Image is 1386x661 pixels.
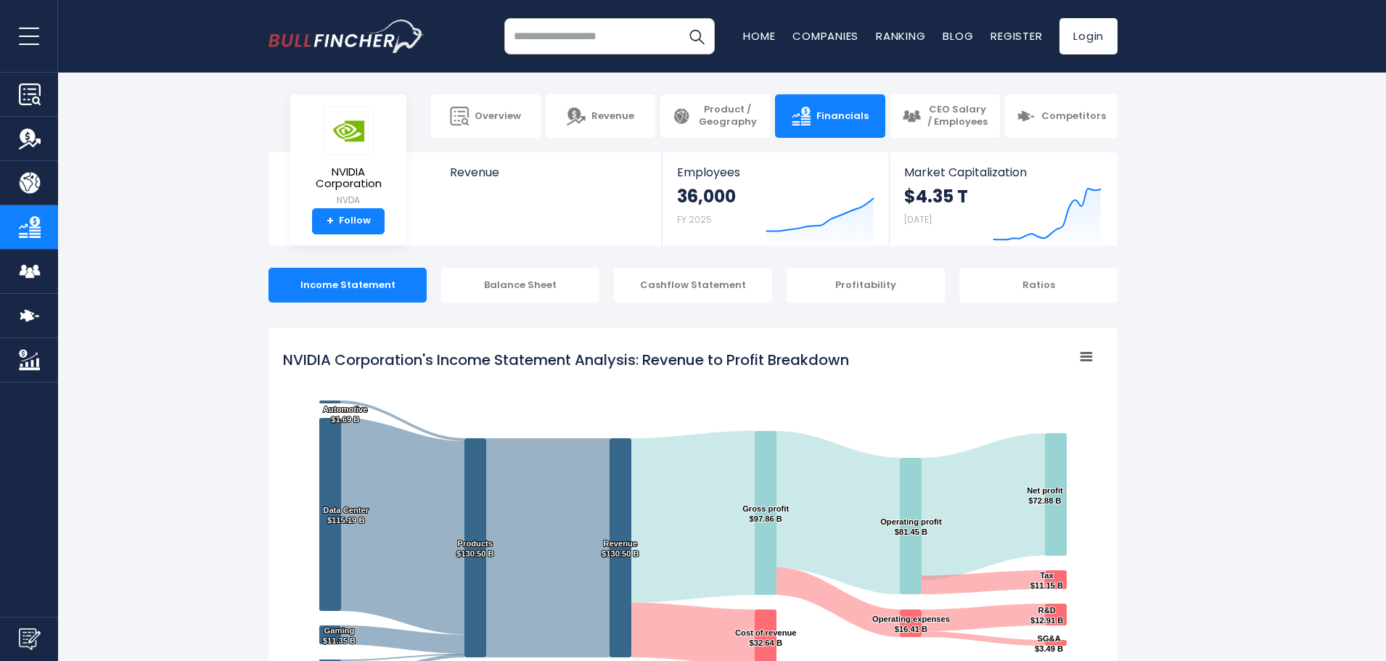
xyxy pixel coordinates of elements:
[663,152,888,246] a: Employees 36,000 FY 2025
[323,405,368,424] text: Automotive $1.69 B
[697,104,758,128] span: Product / Geography
[1027,486,1063,505] text: Net profit $72.88 B
[1030,571,1063,590] text: Tax $11.15 B
[431,94,541,138] a: Overview
[890,152,1116,246] a: Market Capitalization $4.35 T [DATE]
[301,106,395,208] a: NVIDIA Corporation NVDA
[792,28,858,44] a: Companies
[312,208,385,234] a: +Follow
[450,165,648,179] span: Revenue
[602,539,639,558] text: Revenue $130.50 B
[268,20,425,53] img: bullfincher logo
[991,28,1042,44] a: Register
[880,517,942,536] text: Operating profit $81.45 B
[302,166,395,190] span: NVIDIA Corporation
[546,94,655,138] a: Revenue
[872,615,950,633] text: Operating expenses $16.41 B
[890,94,1000,138] a: CEO Salary / Employees
[927,104,988,128] span: CEO Salary / Employees
[614,268,772,303] div: Cashflow Statement
[1035,634,1063,653] text: SG&A $3.49 B
[677,165,874,179] span: Employees
[904,165,1102,179] span: Market Capitalization
[660,94,770,138] a: Product / Geography
[323,506,369,525] text: Data Center $115.19 B
[268,20,425,53] a: Go to homepage
[441,268,599,303] div: Balance Sheet
[268,268,427,303] div: Income Statement
[876,28,925,44] a: Ranking
[1059,18,1118,54] a: Login
[787,268,945,303] div: Profitability
[904,213,932,226] small: [DATE]
[677,213,712,226] small: FY 2025
[1030,606,1063,625] text: R&D $12.91 B
[283,350,849,370] tspan: NVIDIA Corporation's Income Statement Analysis: Revenue to Profit Breakdown
[323,626,356,645] text: Gaming $11.35 B
[904,185,968,208] strong: $4.35 T
[591,110,634,123] span: Revenue
[775,94,885,138] a: Financials
[943,28,973,44] a: Blog
[735,628,797,647] text: Cost of revenue $32.64 B
[1005,94,1118,138] a: Competitors
[959,268,1118,303] div: Ratios
[475,110,521,123] span: Overview
[327,215,334,228] strong: +
[816,110,869,123] span: Financials
[1041,110,1106,123] span: Competitors
[743,28,775,44] a: Home
[742,504,789,523] text: Gross profit $97.86 B
[456,539,494,558] text: Products $130.50 B
[678,18,715,54] button: Search
[677,185,736,208] strong: 36,000
[435,152,663,204] a: Revenue
[302,194,395,207] small: NVDA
